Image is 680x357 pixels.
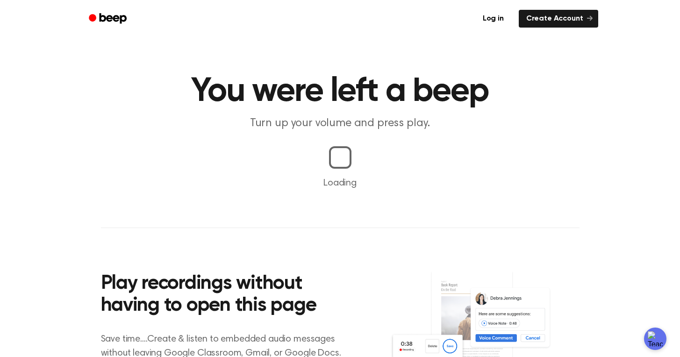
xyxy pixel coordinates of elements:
[101,273,353,317] h2: Play recordings without having to open this page
[82,10,135,28] a: Beep
[101,75,580,108] h1: You were left a beep
[161,116,520,131] p: Turn up your volume and press play.
[473,8,513,29] a: Log in
[519,10,598,28] a: Create Account
[11,176,669,190] p: Loading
